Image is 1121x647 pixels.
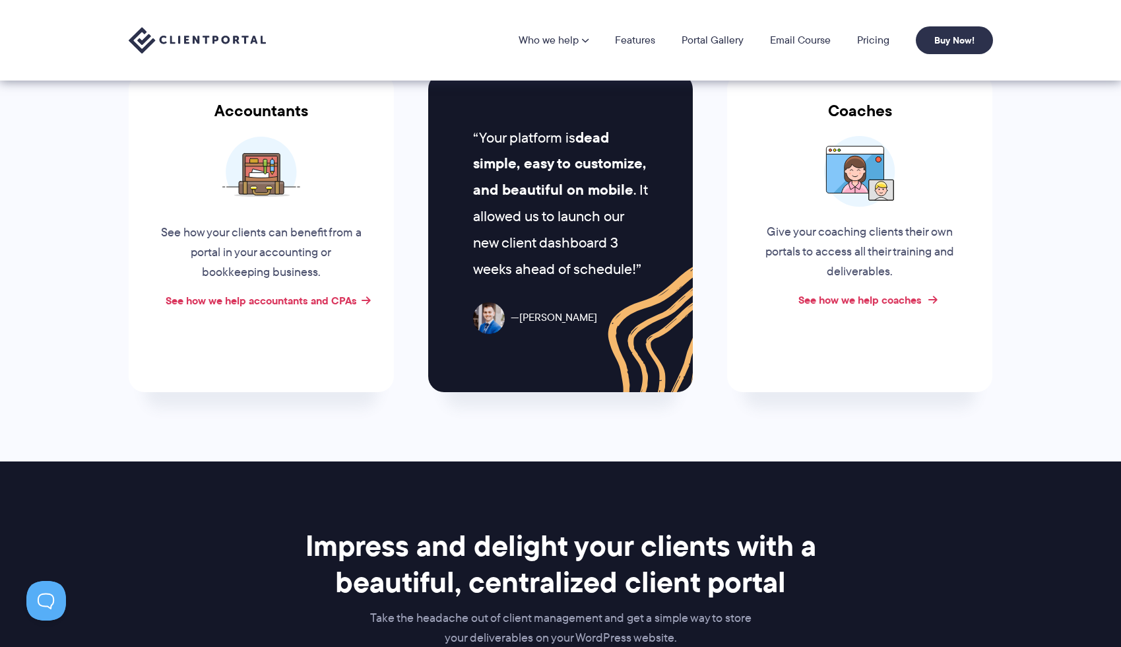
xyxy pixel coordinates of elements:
[857,35,889,46] a: Pricing
[759,222,960,282] p: Give your coaching clients their own portals to access all their training and deliverables.
[798,292,922,308] a: See how we help coaches
[519,35,589,46] a: Who we help
[473,127,646,201] b: dead simple, easy to customize, and beautiful on mobile
[770,35,831,46] a: Email Course
[166,292,357,308] a: See how we help accountants and CPAs
[615,35,655,46] a: Features
[161,223,362,283] p: See how your clients can benefit from a portal in your accounting or bookkeeping business.
[298,528,824,601] h2: Impress and delight your clients with a beautiful, centralized client portal
[727,102,992,136] h3: Coaches
[511,308,597,327] span: [PERSON_NAME]
[916,26,993,54] a: Buy Now!
[129,102,394,136] h3: Accountants
[473,127,647,279] span: Your platform is . It allowed us to launch our new client dashboard 3 weeks ahead of schedule!
[26,581,66,621] iframe: Toggle Customer Support
[682,35,744,46] a: Portal Gallery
